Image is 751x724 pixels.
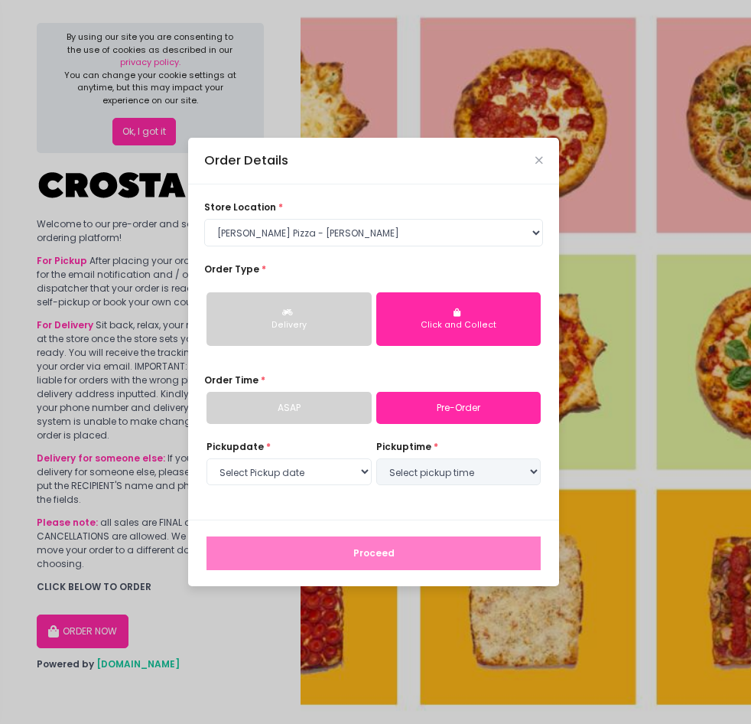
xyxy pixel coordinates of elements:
div: Delivery [216,319,362,331]
span: Order Time [204,373,258,386]
div: Click and Collect [386,319,532,331]
a: Pre-Order [376,392,541,424]
div: Order Details [204,152,288,170]
span: Pickup date [206,440,264,453]
button: Click and Collect [376,292,541,346]
button: Proceed [206,536,541,570]
span: Order Type [204,263,259,276]
a: ASAP [206,392,372,424]
button: Close [535,157,543,165]
span: store location [204,201,276,214]
span: pickup time [376,440,431,453]
button: Delivery [206,292,372,346]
